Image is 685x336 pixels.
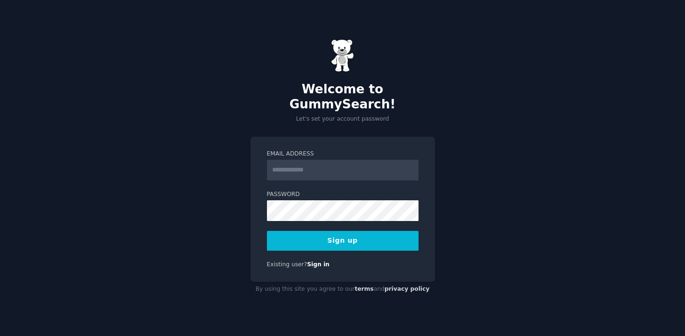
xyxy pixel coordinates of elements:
[250,82,435,112] h2: Welcome to GummySearch!
[267,150,419,158] label: Email Address
[385,286,430,292] a: privacy policy
[250,282,435,297] div: By using this site you agree to our and
[331,39,355,72] img: Gummy Bear
[267,190,419,199] label: Password
[267,261,307,268] span: Existing user?
[250,115,435,123] p: Let's set your account password
[267,231,419,251] button: Sign up
[355,286,373,292] a: terms
[307,261,330,268] a: Sign in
